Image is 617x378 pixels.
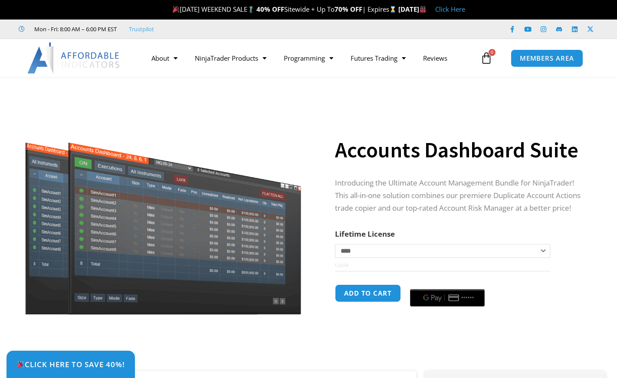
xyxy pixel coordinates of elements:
a: About [143,48,186,68]
a: Trustpilot [129,24,154,34]
a: Clear options [335,262,348,268]
a: Programming [275,48,342,68]
text: •••••• [461,295,474,301]
strong: 70% OFF [335,5,362,13]
img: ⌛ [390,6,396,13]
strong: [DATE] [398,5,427,13]
strong: 40% OFF [256,5,284,13]
span: [DATE] WEEKEND SALE Sitewide + Up To | Expires [171,5,398,13]
img: Screenshot 2024-08-26 155710eeeee [24,92,303,315]
a: 🎉Click Here to save 40%! [7,351,135,378]
label: Lifetime License [335,229,395,239]
iframe: Secure payment input frame [408,283,486,284]
span: MEMBERS AREA [520,55,574,62]
a: Reviews [414,48,456,68]
button: Add to cart [335,284,401,302]
span: Click Here to save 40%! [16,361,125,368]
a: Futures Trading [342,48,414,68]
a: 0 [467,46,505,71]
nav: Menu [143,48,479,68]
p: Introducing the Ultimate Account Management Bundle for NinjaTrader! This all-in-one solution comb... [335,177,588,215]
a: Click Here [435,5,465,13]
img: 🏌️‍♂️ [248,6,254,13]
img: LogoAI | Affordable Indicators – NinjaTrader [27,42,121,74]
a: MEMBERS AREA [511,49,583,67]
img: 🏭 [420,6,426,13]
img: 🎉 [17,361,24,368]
h1: Accounts Dashboard Suite [335,135,588,165]
span: 0 [489,49,496,56]
a: NinjaTrader Products [186,48,275,68]
span: Mon - Fri: 8:00 AM – 6:00 PM EST [32,24,117,34]
img: 🎉 [173,6,179,13]
button: Buy with GPay [410,289,485,306]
